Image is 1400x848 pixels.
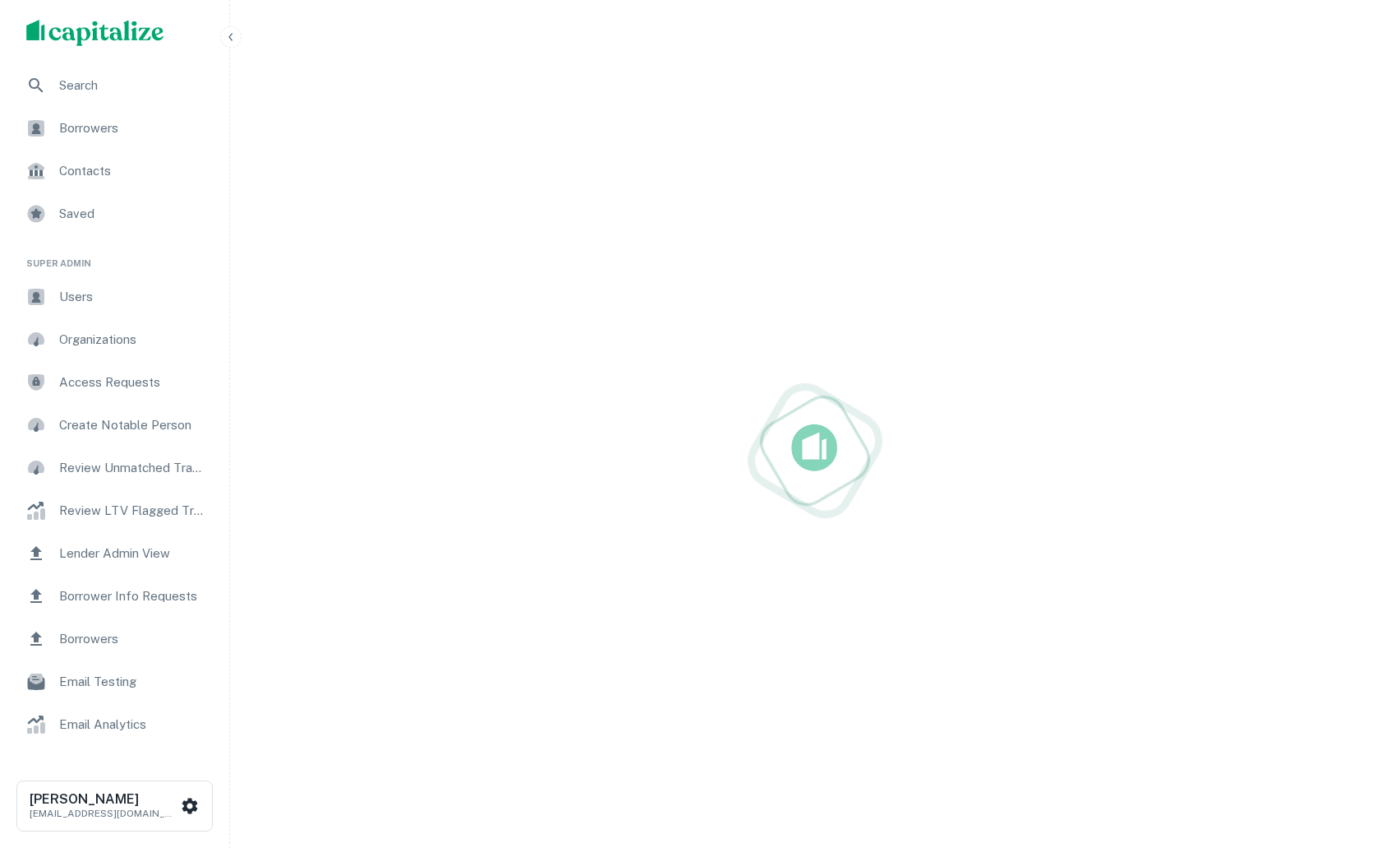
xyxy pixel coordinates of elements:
[59,672,206,692] span: Email Testing
[59,76,206,95] span: Search
[59,373,206,392] span: Access Requests
[26,20,164,46] img: capitalize-logo.png
[13,619,216,659] a: Borrowers
[59,629,206,649] span: Borrowers
[1318,716,1400,795] iframe: Chat Widget
[13,320,216,359] a: Organizations
[16,781,213,832] button: [PERSON_NAME][EMAIL_ADDRESS][DOMAIN_NAME]
[59,204,206,224] span: Saved
[59,118,206,138] span: Borrowers
[59,330,206,350] span: Organizations
[13,705,216,744] a: Email Analytics
[13,405,216,445] a: Create Notable Person
[13,748,216,787] a: SOS Search
[13,491,216,531] a: Review LTV Flagged Transactions
[13,277,216,317] a: Users
[13,662,216,702] a: Email Testing
[59,458,206,478] span: Review Unmatched Transactions
[59,544,206,563] span: Lender Admin View
[59,501,206,521] span: Review LTV Flagged Transactions
[13,363,216,402] a: Access Requests
[59,715,206,734] span: Email Analytics
[13,109,216,148] a: Borrowers
[13,577,216,616] a: Borrower Info Requests
[59,287,206,307] span: Users
[59,415,206,435] span: Create Notable Person
[13,534,216,573] a: Lender Admin View
[13,151,216,191] a: Contacts
[59,586,206,606] span: Borrower Info Requests
[13,448,216,488] a: Review Unmatched Transactions
[13,194,216,234] a: Saved
[13,66,216,105] a: Search
[30,793,177,806] h6: [PERSON_NAME]
[30,806,177,821] p: [EMAIL_ADDRESS][DOMAIN_NAME]
[13,237,216,277] li: Super Admin
[59,161,206,181] span: Contacts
